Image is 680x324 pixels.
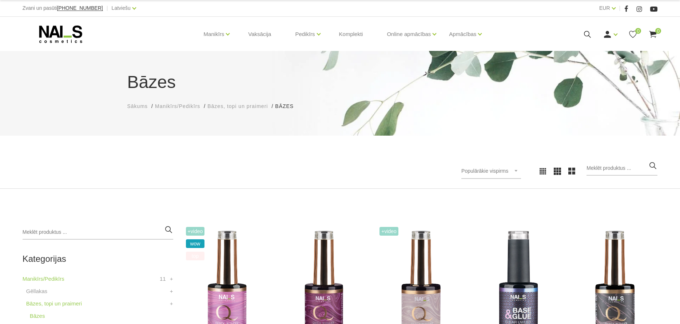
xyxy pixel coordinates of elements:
[107,4,108,13] span: |
[57,5,103,11] a: [PHONE_NUMBER]
[23,4,103,13] div: Zvani un pasūti
[655,28,661,34] span: 0
[23,225,173,240] input: Meklēt produktus ...
[186,252,205,260] span: top
[23,275,64,283] a: Manikīrs/Pedikīrs
[186,227,205,236] span: +Video
[170,275,173,283] a: +
[242,17,277,52] a: Vaksācija
[127,69,553,95] h1: Bāzes
[635,28,641,34] span: 0
[127,103,148,110] a: Sākums
[112,4,131,12] a: Latviešu
[23,254,173,264] h2: Kategorijas
[155,103,200,110] a: Manikīrs/Pedikīrs
[648,30,657,39] a: 0
[379,227,398,236] span: +Video
[207,103,268,110] a: Bāzes, topi un praimeri
[170,299,173,308] a: +
[449,20,476,49] a: Apmācības
[207,103,268,109] span: Bāzes, topi un praimeri
[599,4,610,12] a: EUR
[619,4,621,13] span: |
[26,287,47,296] a: Gēllakas
[275,103,301,110] li: Bāzes
[127,103,148,109] span: Sākums
[628,30,637,39] a: 0
[155,103,200,109] span: Manikīrs/Pedikīrs
[461,168,508,174] span: Populārākie vispirms
[186,239,205,248] span: wow
[160,275,166,283] span: 11
[30,312,45,320] a: Bāzes
[387,20,431,49] a: Online apmācības
[204,20,224,49] a: Manikīrs
[26,299,82,308] a: Bāzes, topi un praimeri
[333,17,369,52] a: Komplekti
[586,161,657,176] input: Meklēt produktus ...
[170,287,173,296] a: +
[295,20,315,49] a: Pedikīrs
